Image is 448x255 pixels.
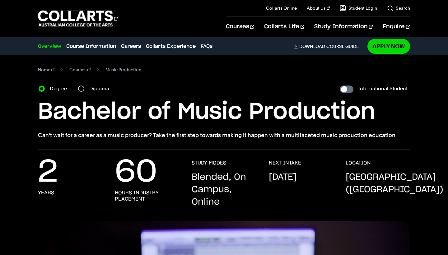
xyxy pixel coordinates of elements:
[299,44,325,49] span: Download
[307,5,330,11] a: About Us
[38,131,410,140] p: Can’t wait for a career as a music producer? Take the first step towards making it happen with a ...
[383,16,410,37] a: Enquire
[38,98,410,126] h1: Bachelor of Music Production
[38,65,54,74] a: Home
[264,16,304,37] a: Collarts Life
[340,5,377,11] a: Student Login
[66,43,116,50] a: Course Information
[367,39,410,53] a: Apply Now
[115,160,157,185] p: 60
[121,43,141,50] a: Careers
[69,65,91,74] a: Courses
[358,84,408,93] label: International Student
[314,16,373,37] a: Study Information
[192,160,226,166] h3: STUDY MODES
[192,171,256,208] p: Blended, On Campus, Online
[38,10,118,27] div: Go to homepage
[38,160,58,185] p: 2
[115,190,179,202] h3: hours industry placement
[269,160,301,166] h3: NEXT INTAKE
[346,171,443,196] p: [GEOGRAPHIC_DATA] ([GEOGRAPHIC_DATA])
[346,160,371,166] h3: LOCATION
[146,43,196,50] a: Collarts Experience
[387,5,410,11] a: Search
[38,43,61,50] a: Overview
[226,16,254,37] a: Courses
[269,171,296,183] p: [DATE]
[89,84,113,93] label: Diploma
[38,190,54,196] h3: Years
[294,44,364,49] a: DownloadCourse Guide
[105,65,141,74] span: Music Production
[266,5,297,11] a: Collarts Online
[50,84,71,93] label: Degree
[201,43,212,50] a: FAQs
